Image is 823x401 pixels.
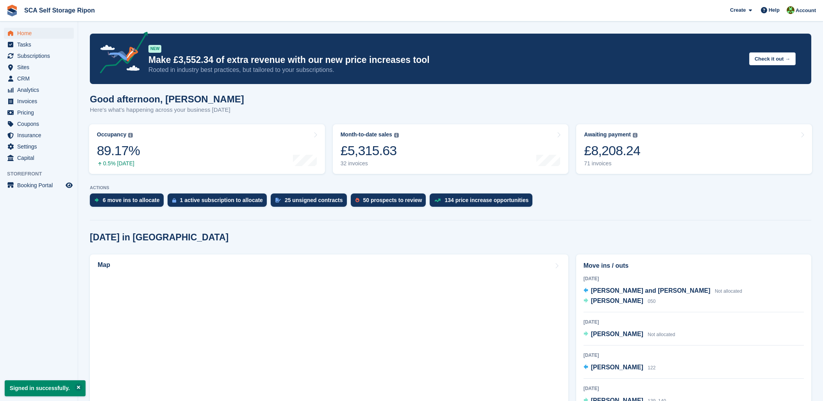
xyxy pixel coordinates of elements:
p: Here's what's happening across your business [DATE] [90,106,244,115]
a: menu [4,130,74,141]
img: price-adjustments-announcement-icon-8257ccfd72463d97f412b2fc003d46551f7dbcb40ab6d574587a9cd5c0d94... [93,32,148,76]
img: prospect-51fa495bee0391a8d652442698ab0144808aea92771e9ea1ae160a38d050c398.svg [355,198,359,202]
span: [PERSON_NAME] [591,297,643,304]
span: Settings [17,141,64,152]
a: menu [4,84,74,95]
span: Tasks [17,39,64,50]
span: Home [17,28,64,39]
a: 6 move ins to allocate [90,193,168,211]
a: menu [4,62,74,73]
div: NEW [148,45,161,53]
div: [DATE] [584,319,804,326]
div: £5,315.63 [341,143,399,159]
img: icon-info-grey-7440780725fd019a000dd9b08b2336e03edf1995a4989e88bcd33f0948082b44.svg [128,133,133,138]
div: [DATE] [584,275,804,282]
div: Month-to-date sales [341,131,392,138]
span: Create [730,6,746,14]
span: Pricing [17,107,64,118]
a: menu [4,107,74,118]
span: Help [769,6,780,14]
div: Occupancy [97,131,126,138]
a: menu [4,152,74,163]
p: Make £3,552.34 of extra revenue with our new price increases tool [148,54,743,66]
span: 050 [648,299,655,304]
a: [PERSON_NAME] and [PERSON_NAME] Not allocated [584,286,742,296]
span: [PERSON_NAME] [591,331,643,337]
span: Analytics [17,84,64,95]
img: active_subscription_to_allocate_icon-d502201f5373d7db506a760aba3b589e785aa758c864c3986d89f69b8ff3... [172,198,176,203]
a: menu [4,39,74,50]
span: Coupons [17,118,64,129]
a: [PERSON_NAME] Not allocated [584,329,675,340]
img: stora-icon-8386f47178a22dfd0bd8f6a31ec36ba5ce8667c1dd55bd0f319d3a0aa187defe.svg [6,5,18,16]
a: Month-to-date sales £5,315.63 32 invoices [333,124,569,174]
div: 32 invoices [341,160,399,167]
div: 6 move ins to allocate [103,197,160,203]
a: SCA Self Storage Ripon [21,4,98,17]
div: [DATE] [584,385,804,392]
a: Preview store [64,181,74,190]
div: 134 price increase opportunities [445,197,528,203]
img: move_ins_to_allocate_icon-fdf77a2bb77ea45bf5b3d319d69a93e2d87916cf1d5bf7949dd705db3b84f3ca.svg [95,198,99,202]
span: Account [796,7,816,14]
img: icon-info-grey-7440780725fd019a000dd9b08b2336e03edf1995a4989e88bcd33f0948082b44.svg [394,133,399,138]
span: Subscriptions [17,50,64,61]
p: Signed in successfully. [5,380,86,396]
span: Storefront [7,170,78,178]
img: icon-info-grey-7440780725fd019a000dd9b08b2336e03edf1995a4989e88bcd33f0948082b44.svg [633,133,637,138]
h2: Move ins / outs [584,261,804,270]
img: price_increase_opportunities-93ffe204e8149a01c8c9dc8f82e8f89637d9d84a8eef4429ea346261dce0b2c0.svg [434,199,441,202]
img: Kelly Neesham [787,6,794,14]
a: [PERSON_NAME] 122 [584,363,656,373]
span: Capital [17,152,64,163]
div: 50 prospects to review [363,197,422,203]
img: contract_signature_icon-13c848040528278c33f63329250d36e43548de30e8caae1d1a13099fd9432cc5.svg [275,198,281,202]
a: Awaiting payment £8,208.24 71 invoices [576,124,812,174]
span: CRM [17,73,64,84]
a: menu [4,28,74,39]
div: £8,208.24 [584,143,640,159]
div: 71 invoices [584,160,640,167]
div: 25 unsigned contracts [285,197,343,203]
h1: Good afternoon, [PERSON_NAME] [90,94,244,104]
div: 0.5% [DATE] [97,160,140,167]
span: Booking Portal [17,180,64,191]
span: Not allocated [648,332,675,337]
span: Sites [17,62,64,73]
a: 134 price increase opportunities [430,193,536,211]
div: [DATE] [584,352,804,359]
span: [PERSON_NAME] and [PERSON_NAME] [591,287,711,294]
a: menu [4,96,74,107]
p: Rooted in industry best practices, but tailored to your subscriptions. [148,66,743,74]
div: Awaiting payment [584,131,631,138]
a: menu [4,180,74,191]
a: menu [4,141,74,152]
a: menu [4,118,74,129]
div: 1 active subscription to allocate [180,197,263,203]
a: 25 unsigned contracts [271,193,351,211]
div: 89.17% [97,143,140,159]
h2: [DATE] in [GEOGRAPHIC_DATA] [90,232,229,243]
span: Insurance [17,130,64,141]
span: Not allocated [715,288,742,294]
span: [PERSON_NAME] [591,364,643,371]
span: 122 [648,365,655,371]
p: ACTIONS [90,185,811,190]
h2: Map [98,261,110,269]
a: Occupancy 89.17% 0.5% [DATE] [89,124,325,174]
span: Invoices [17,96,64,107]
a: menu [4,50,74,61]
a: 50 prospects to review [351,193,430,211]
a: 1 active subscription to allocate [168,193,271,211]
a: menu [4,73,74,84]
a: [PERSON_NAME] 050 [584,296,656,306]
button: Check it out → [749,52,796,65]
